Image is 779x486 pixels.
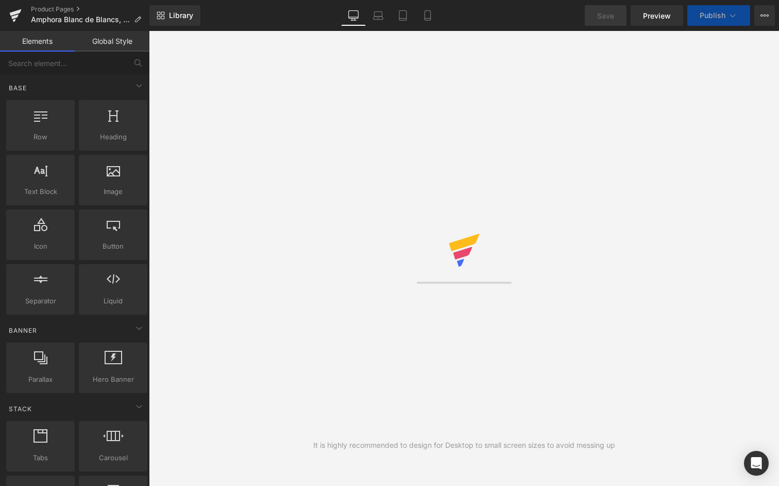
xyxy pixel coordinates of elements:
span: Liquid [82,296,144,306]
span: Parallax [9,374,72,385]
span: Banner [8,326,38,335]
span: Row [9,132,72,142]
button: Publish [687,5,750,26]
span: Save [597,10,614,21]
span: Hero Banner [82,374,144,385]
span: Heading [82,132,144,142]
span: Carousel [82,452,144,463]
a: Desktop [341,5,366,26]
a: New Library [149,5,200,26]
span: Publish [700,11,725,20]
span: Icon [9,241,72,252]
div: Open Intercom Messenger [744,451,769,476]
span: Base [8,83,28,93]
a: Laptop [366,5,391,26]
a: Product Pages [31,5,149,13]
span: Button [82,241,144,252]
span: Amphora Blanc de Blancs, 2022 [31,15,130,24]
span: Stack [8,404,33,414]
span: Library [169,11,193,20]
a: Tablet [391,5,415,26]
span: Separator [9,296,72,306]
span: Preview [643,10,671,21]
a: Global Style [75,31,149,52]
span: Text Block [9,186,72,197]
div: It is highly recommended to design for Desktop to small screen sizes to avoid messing up [313,440,615,451]
span: Tabs [9,452,72,463]
span: Image [82,186,144,197]
button: More [754,5,775,26]
a: Preview [631,5,683,26]
a: Mobile [415,5,440,26]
